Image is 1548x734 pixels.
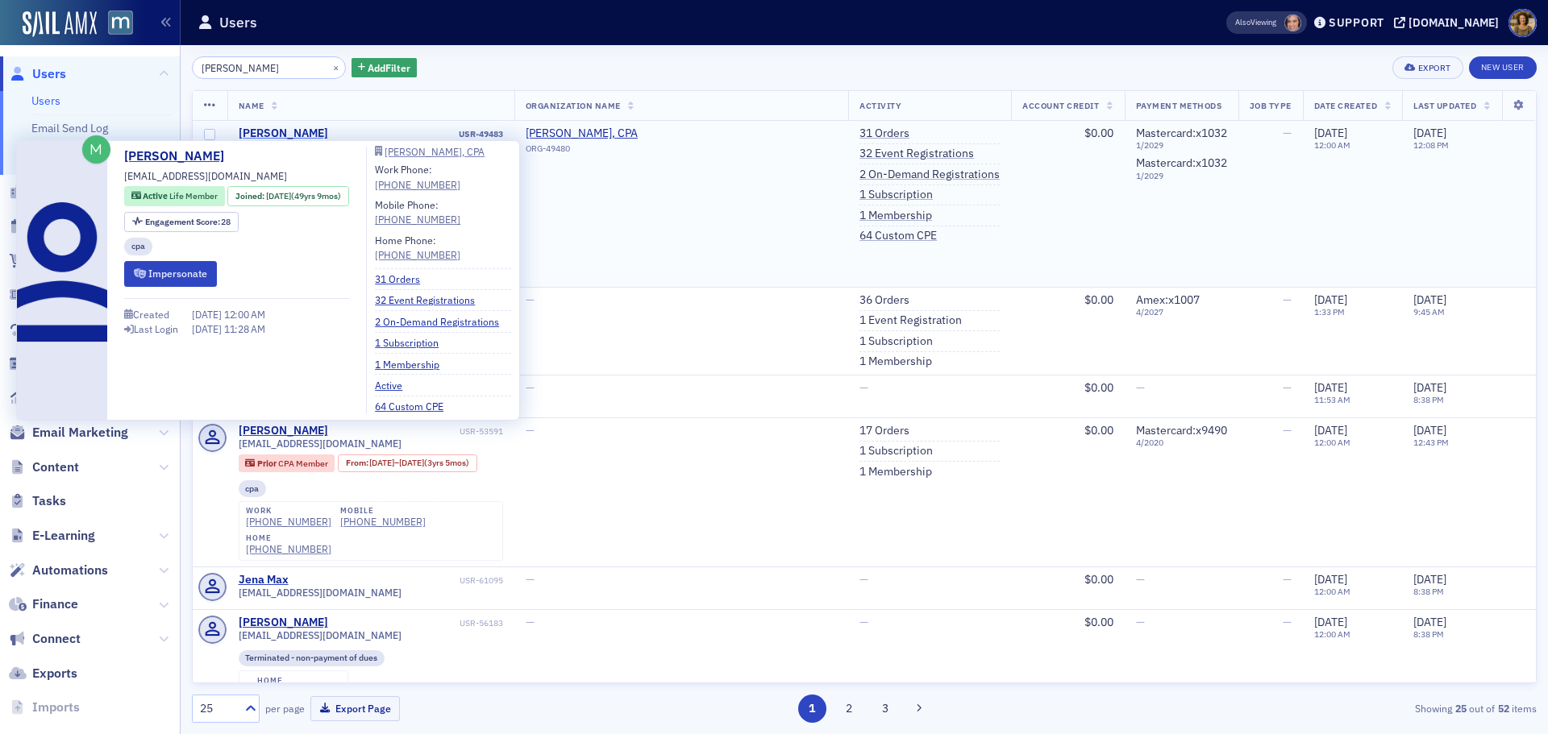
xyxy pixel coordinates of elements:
div: [DOMAIN_NAME] [1409,15,1499,30]
span: — [1283,615,1292,629]
div: cpa [124,238,152,256]
span: [DATE] [1413,126,1446,140]
a: [PHONE_NUMBER] [246,543,331,555]
a: Finance [9,595,78,613]
span: [DATE] [192,322,224,335]
a: 1 Subscription [859,334,933,349]
span: CPA Member [278,458,328,469]
span: — [526,423,535,437]
a: [PHONE_NUMBER] [375,212,460,226]
a: Organizations [9,183,114,201]
button: AddFilter [352,58,418,78]
a: Orders [9,252,72,270]
a: Imports [9,699,80,716]
time: 12:00 AM [1314,586,1350,597]
span: $0.00 [1084,615,1113,629]
div: Showing out of items [1100,701,1537,715]
div: Joined: 1976-01-01 00:00:00 [227,186,348,206]
a: 32 Event Registrations [375,292,487,307]
a: Events & Products [9,218,139,235]
time: 12:00 AM [1314,139,1350,151]
span: E-Learning [32,527,95,545]
a: Prior CPA Member [245,458,327,468]
span: Date Created [1314,100,1377,111]
div: [PERSON_NAME] [239,616,328,630]
span: Email Marketing [32,424,128,442]
span: Payment Methods [1136,100,1222,111]
a: Active [375,378,414,392]
span: — [859,572,868,587]
span: $0.00 [1084,423,1113,437]
span: $0.00 [1084,380,1113,395]
a: Registrations [9,286,110,304]
div: work [246,506,331,516]
span: [DATE] [1314,572,1347,587]
span: Account Credit [1022,100,1099,111]
span: [DATE] [1413,615,1446,629]
span: Name [239,100,264,111]
time: 12:43 PM [1413,437,1449,448]
time: 8:38 PM [1413,586,1444,597]
span: Imports [32,699,80,716]
span: — [1283,572,1292,587]
span: $0.00 [1084,126,1113,140]
div: Created [133,310,169,319]
div: Terminated - non-payment of dues [239,650,385,666]
div: From: 2015-10-23 00:00:00 [338,454,477,472]
div: Last Login [134,325,178,334]
div: Active: Active: Life Member [124,186,225,206]
span: — [1283,126,1292,140]
span: 1 / 2029 [1136,171,1227,181]
button: 1 [798,695,826,723]
a: Exports [9,665,77,682]
span: [DATE] [399,457,424,468]
a: E-Learning [9,527,95,545]
span: — [526,292,535,307]
span: Life Member [169,190,218,201]
div: mobile [340,506,426,516]
a: Content [9,458,79,476]
a: 2 On-Demand Registrations [859,168,1000,182]
a: View Homepage [97,10,133,38]
button: × [329,60,343,74]
div: Jena Max [239,573,289,587]
label: per page [265,701,305,715]
span: Mastercard : x9490 [1136,423,1227,437]
a: Memberships [9,355,111,373]
span: Active [143,190,169,201]
span: 12:00 AM [224,308,265,321]
h1: Users [219,13,257,32]
div: 28 [145,218,231,226]
a: [PHONE_NUMBER] [375,177,460,192]
div: USR-53591 [331,426,503,437]
a: 31 Orders [375,272,432,286]
span: 4 / 2027 [1136,307,1227,317]
span: Prior [257,458,278,469]
time: 12:00 AM [1314,437,1350,448]
a: [PERSON_NAME] [239,126,328,141]
time: 12:00 AM [1314,628,1350,640]
span: Content [32,458,79,476]
time: 12:08 PM [1413,139,1449,151]
img: SailAMX [108,10,133,35]
div: Support [1329,15,1384,30]
span: Tasks [32,492,66,510]
span: 1 / 2029 [1136,140,1227,151]
div: USR-56183 [331,618,503,628]
span: Max Neil Highstein, CPA [526,126,672,141]
a: 1 Membership [375,357,451,371]
a: 36 Orders [859,293,909,308]
a: 1 Membership [859,355,932,369]
span: [DATE] [1413,380,1446,395]
span: Engagement Score : [145,216,222,227]
span: Mastercard : x1032 [1136,156,1227,170]
a: Users [9,65,66,83]
a: 64 Custom CPE [375,399,456,413]
span: [EMAIL_ADDRESS][DOMAIN_NAME] [239,437,402,450]
a: 31 Orders [859,126,909,141]
time: 8:38 PM [1413,628,1444,640]
a: [PERSON_NAME] [124,147,236,166]
div: Mobile Phone: [375,197,460,227]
